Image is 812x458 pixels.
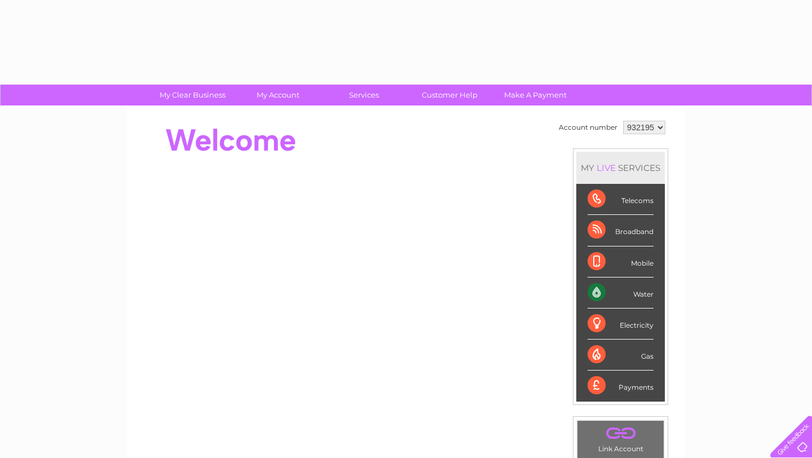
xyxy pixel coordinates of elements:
a: My Account [232,85,325,105]
a: Services [317,85,411,105]
div: Payments [588,371,654,401]
div: Mobile [588,246,654,278]
div: Electricity [588,309,654,340]
div: Broadband [588,215,654,246]
div: MY SERVICES [576,152,665,184]
div: Telecoms [588,184,654,215]
a: Make A Payment [489,85,582,105]
div: LIVE [594,162,618,173]
div: Water [588,278,654,309]
td: Account number [556,118,620,137]
a: My Clear Business [146,85,239,105]
div: Gas [588,340,654,371]
a: . [580,424,661,443]
td: Link Account [577,420,664,456]
a: Customer Help [403,85,496,105]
